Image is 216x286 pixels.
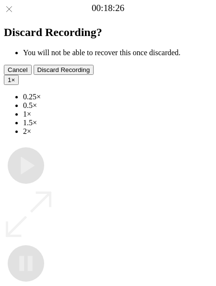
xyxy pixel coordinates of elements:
[23,110,212,119] li: 1×
[23,119,212,127] li: 1.5×
[23,93,212,101] li: 0.25×
[23,127,212,136] li: 2×
[34,65,94,75] button: Discard Recording
[4,75,19,85] button: 1×
[92,3,124,13] a: 00:18:26
[4,26,212,39] h2: Discard Recording?
[23,48,212,57] li: You will not be able to recover this once discarded.
[4,65,32,75] button: Cancel
[23,101,212,110] li: 0.5×
[8,76,11,83] span: 1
